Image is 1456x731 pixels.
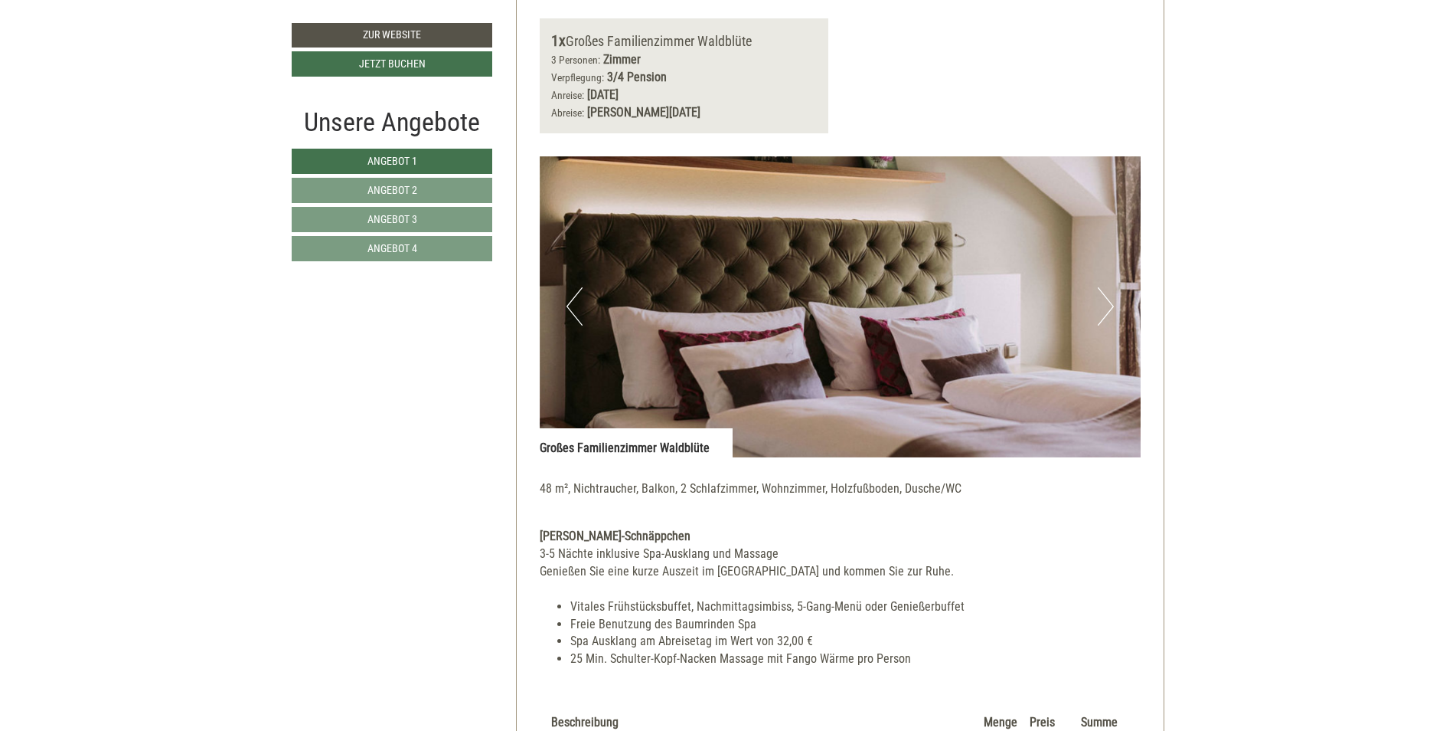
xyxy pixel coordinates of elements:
small: 3 Personen: [551,54,600,66]
a: Zur Website [292,23,492,48]
b: [DATE] [587,87,619,102]
button: Previous [566,287,583,326]
div: 3-5 Nächte inklusive Spa-Ausklang und Massage Genießen Sie eine kurze Auszeit im [GEOGRAPHIC_DATA... [540,546,1141,581]
button: Next [1098,287,1114,326]
img: image [540,156,1141,457]
div: Großes Familienzimmer Waldblüte [540,428,733,457]
li: Freie Benutzung des Baumrinden Spa [570,616,1141,634]
li: Spa Ausklang am Abreisetag im Wert von 32,00 € [570,633,1141,651]
div: Unsere Angebote [292,103,492,141]
li: Vitales Frühstücksbuffet, Nachmittagsimbiss, 5-Gang-Menü oder Genießerbuffet [570,598,1141,616]
span: Angebot 2 [367,184,417,196]
div: [PERSON_NAME]-Schnäppchen [540,528,1141,546]
b: [PERSON_NAME][DATE] [587,105,700,120]
li: 25 Min. Schulter-Kopf-Nacken Massage mit Fango Wärme pro Person [570,651,1141,668]
a: Jetzt buchen [292,51,492,77]
div: Großes Familienzimmer Waldblüte [551,30,818,52]
b: 1x [551,31,566,50]
span: Angebot 4 [367,242,417,254]
p: 48 m², Nichtraucher, Balkon, 2 Schlafzimmer, Wohnzimmer, Holzfußboden, Dusche/WC [540,480,1141,498]
small: Anreise: [551,89,584,101]
b: 3/4 Pension [607,70,667,84]
b: Zimmer [603,52,641,67]
small: Abreise: [551,107,584,119]
small: Verpflegung: [551,71,604,84]
span: Angebot 1 [367,155,417,167]
span: Angebot 3 [367,213,417,225]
